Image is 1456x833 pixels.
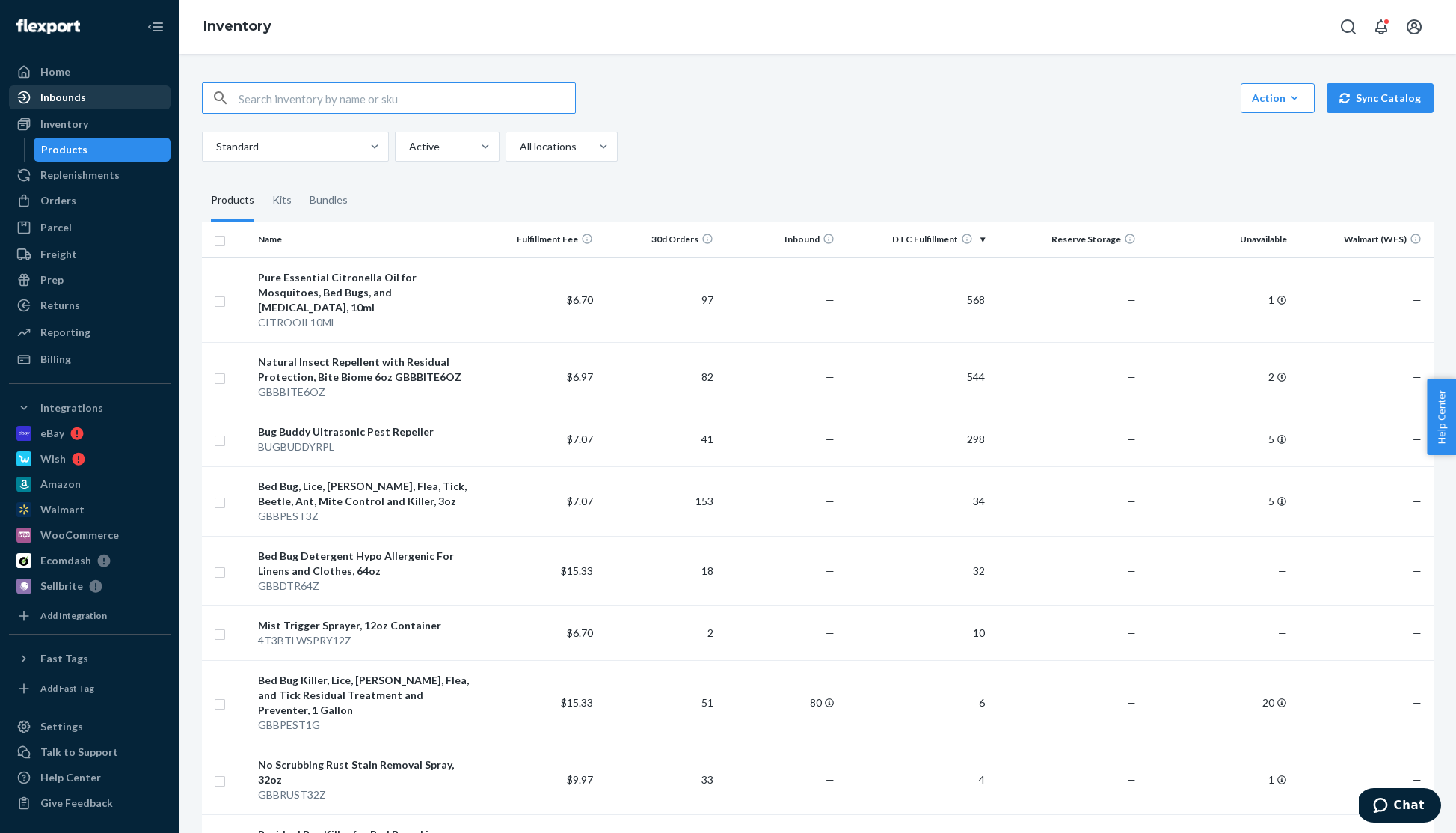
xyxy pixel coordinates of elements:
[9,604,171,628] a: Add Integration
[258,579,473,594] div: GBBDTR64Z
[1413,495,1422,507] span: —
[9,112,171,136] a: Inventory
[599,605,719,660] td: 2
[9,647,171,671] button: Fast Tags
[1142,660,1293,745] td: 20
[1241,83,1315,113] button: Action
[9,766,171,790] a: Help Center
[9,268,171,292] a: Prep
[40,528,119,543] div: WooCommerce
[1399,12,1429,42] button: Open account menu
[841,466,992,536] td: 34
[599,466,719,536] td: 153
[1327,83,1434,113] button: Sync Catalog
[518,139,520,154] input: All locations
[599,342,719,412] td: 82
[1333,12,1363,42] button: Open Search Box
[9,60,171,84] a: Home
[561,564,593,577] span: $15.33
[826,626,835,639] span: —
[1413,696,1422,709] span: —
[34,138,171,162] a: Products
[599,536,719,605] td: 18
[9,677,171,701] a: Add Fast Tag
[40,477,81,492] div: Amazon
[40,247,77,262] div: Freight
[141,12,171,42] button: Close Navigation
[1293,222,1434,257] th: Walmart (WFS)
[215,139,216,154] input: Standard
[826,433,835,445] span: —
[41,142,87,157] div: Products
[9,791,171,815] button: Give Feedback
[1413,370,1422,383] span: —
[1142,745,1293,814] td: 1
[1127,370,1136,383] span: —
[599,222,719,257] th: 30d Orders
[40,220,72,235] div: Parcel
[272,180,292,222] div: Kits
[9,85,171,109] a: Inbounds
[841,257,992,342] td: 568
[841,536,992,605] td: 32
[561,696,593,709] span: $15.33
[599,745,719,814] td: 33
[16,19,80,34] img: Flexport logo
[1127,773,1136,786] span: —
[719,222,840,257] th: Inbound
[9,293,171,317] a: Returns
[9,242,171,266] a: Freight
[1413,293,1422,306] span: —
[841,605,992,660] td: 10
[258,355,473,385] div: Natural Insect Repellent with Residual Protection, Bite Biome 6oz GBBBITE6OZ
[258,757,473,787] div: No Scrubbing Rust Stain Removal Spray, 32oz
[567,773,593,786] span: $9.97
[826,773,835,786] span: —
[1127,495,1136,507] span: —
[40,502,85,517] div: Walmart
[1142,222,1293,257] th: Unavailable
[826,370,835,383] span: —
[40,651,88,666] div: Fast Tags
[40,682,94,695] div: Add Fast Tag
[40,770,101,785] div: Help Center
[258,315,473,330] div: CITROOIL10ML
[1142,412,1293,466] td: 5
[1359,788,1441,826] iframe: Opens a widget where you can chat to one of our agents
[9,574,171,598] a: Sellbrite
[599,412,719,466] td: 41
[1278,564,1287,577] span: —
[40,553,91,568] div: Ecomdash
[258,549,473,579] div: Bed Bug Detergent Hypo Allergenic For Linens and Clothes, 64oz
[9,740,171,764] button: Talk to Support
[239,83,575,113] input: Search inventory by name or sku
[9,421,171,445] a: eBay
[826,495,835,507] span: —
[9,216,171,239] a: Parcel
[40,796,113,811] div: Give Feedback
[826,293,835,306] span: —
[1142,257,1293,342] td: 1
[258,618,473,633] div: Mist Trigger Sprayer, 12oz Container
[258,424,473,439] div: Bug Buddy Ultrasonic Pest Repeller
[9,189,171,213] a: Orders
[40,719,83,734] div: Settings
[9,347,171,371] a: Billing
[841,745,992,814] td: 4
[841,342,992,412] td: 544
[9,549,171,573] a: Ecomdash
[1127,433,1136,445] span: —
[9,396,171,420] button: Integrations
[258,270,473,315] div: Pure Essential Citronella Oil for Mosquitoes, Bed Bugs, and [MEDICAL_DATA], 10ml
[1413,564,1422,577] span: —
[599,660,719,745] td: 51
[252,222,479,257] th: Name
[258,787,473,802] div: GBBRUST32Z
[567,370,593,383] span: $6.97
[1427,379,1456,455] button: Help Center
[1127,293,1136,306] span: —
[1278,626,1287,639] span: —
[191,5,283,49] ol: breadcrumbs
